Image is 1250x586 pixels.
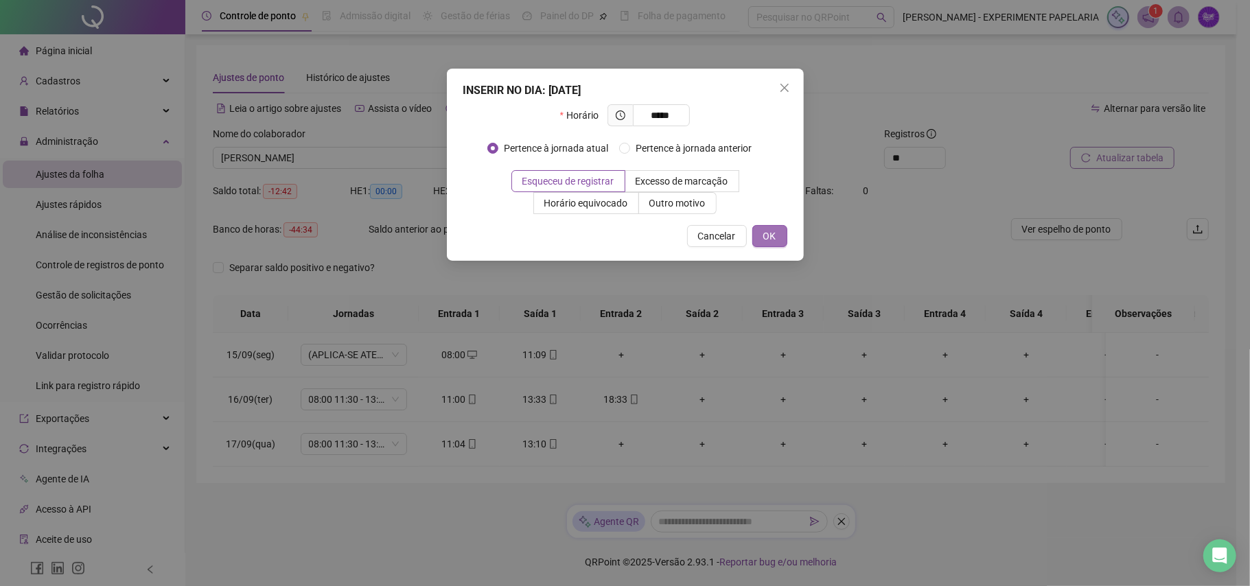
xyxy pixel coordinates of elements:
[630,141,757,156] span: Pertence à jornada anterior
[763,228,776,244] span: OK
[779,82,790,93] span: close
[544,198,628,209] span: Horário equivocado
[698,228,736,244] span: Cancelar
[463,82,787,99] div: INSERIR NO DIA : [DATE]
[498,141,614,156] span: Pertence à jornada atual
[636,176,728,187] span: Excesso de marcação
[522,176,614,187] span: Esqueceu de registrar
[616,110,625,120] span: clock-circle
[752,225,787,247] button: OK
[687,225,747,247] button: Cancelar
[774,77,796,99] button: Close
[560,104,607,126] label: Horário
[649,198,706,209] span: Outro motivo
[1203,539,1236,572] div: Open Intercom Messenger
